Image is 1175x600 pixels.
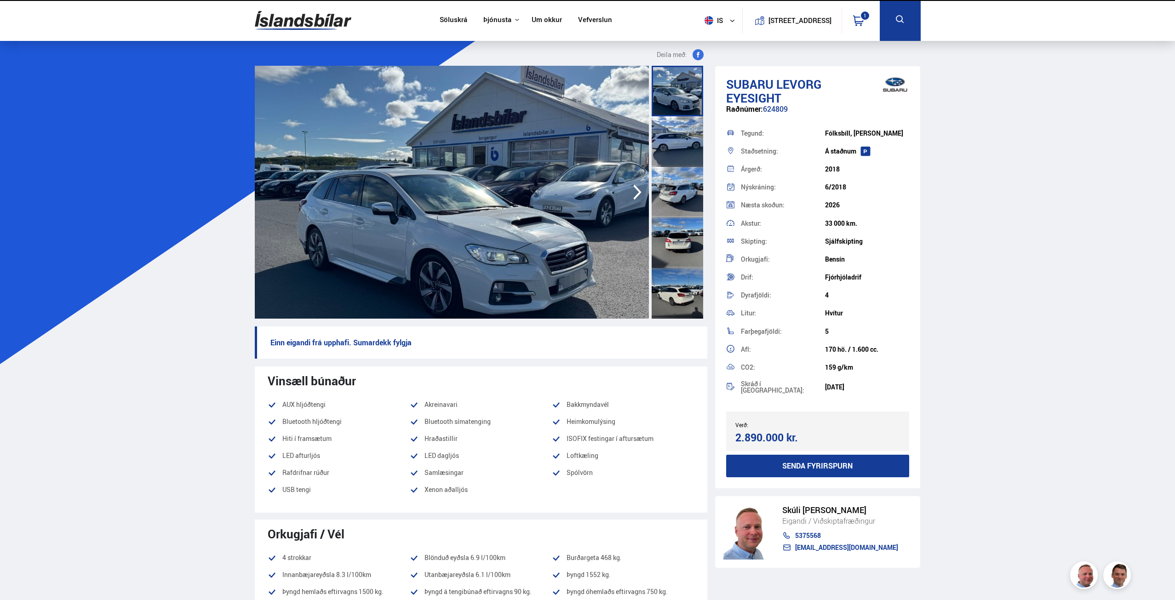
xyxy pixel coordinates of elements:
li: USB tengi [268,484,410,495]
li: Akreinavari [410,399,552,410]
div: Nýskráning: [741,184,825,190]
a: Vefverslun [578,16,612,25]
div: Hvítur [825,309,909,317]
div: Skipting: [741,238,825,245]
li: Hiti í framsætum [268,433,410,444]
div: Staðsetning: [741,148,825,154]
div: CO2: [741,364,825,371]
div: Á staðnum [825,148,909,155]
img: 3554916.jpeg [255,66,649,319]
span: Raðnúmer: [726,104,763,114]
div: Afl: [741,346,825,353]
div: Bensín [825,256,909,263]
li: Rafdrifnar rúður [268,467,410,478]
img: siFngHWaQ9KaOqBr.png [1072,563,1099,590]
div: Tegund: [741,130,825,137]
div: Fólksbíll, [PERSON_NAME] [825,130,909,137]
div: 33 000 km. [825,220,909,227]
div: Drif: [741,274,825,280]
div: 170 hö. / 1.600 cc. [825,346,909,353]
img: brand logo [877,71,913,99]
a: 5375568 [782,532,898,539]
div: 159 g/km [825,364,909,371]
li: Þyngd 1552 kg. [552,569,694,580]
li: Blönduð eyðsla 6.9 l/100km [410,552,552,563]
div: Dyrafjöldi: [741,292,825,298]
li: Loftkæling [552,450,694,461]
button: Senda fyrirspurn [726,455,910,477]
div: 2.890.000 kr. [735,431,815,444]
button: [STREET_ADDRESS] [772,17,828,24]
div: Verð: [735,422,818,428]
img: FbJEzSuNWCJXmdc-.webp [1105,563,1132,590]
div: Vinsæll búnaður [268,374,694,388]
div: 6/2018 [825,183,909,191]
button: is [701,7,742,34]
button: Deila með: [653,49,707,60]
div: Orkugjafi / Vél [268,527,694,541]
div: Farþegafjöldi: [741,328,825,335]
li: Heimkomulýsing [552,416,694,427]
li: Bluetooth símatenging [410,416,552,427]
img: G0Ugv5HjCgRt.svg [255,6,351,35]
li: 4 strokkar [268,552,410,563]
p: Einn eigandi frá upphafi. Sumardekk fylgja [255,326,707,359]
a: [EMAIL_ADDRESS][DOMAIN_NAME] [782,544,898,551]
div: Eigandi / Viðskiptafræðingur [782,515,898,527]
div: 2026 [825,201,909,209]
span: Levorg EYESIGHT [726,76,821,106]
li: ISOFIX festingar í aftursætum [552,433,694,444]
div: 4 [825,291,909,299]
button: Þjónusta [483,16,511,24]
li: Spólvörn [552,467,694,478]
span: is [701,16,724,25]
li: Þyngd hemlaðs eftirvagns 1500 kg. [268,586,410,597]
div: Árgerð: [741,166,825,172]
div: Litur: [741,310,825,316]
div: 624809 [726,105,910,123]
li: Bakkmyndavél [552,399,694,410]
img: 3554920.jpeg [649,66,1043,319]
a: [STREET_ADDRESS] [747,7,837,34]
div: 2018 [825,166,909,173]
div: 1 [860,11,870,21]
li: Hraðastillir [410,433,552,444]
li: Þyngd á tengibúnað eftirvagns 90 kg. [410,586,552,597]
li: Xenon aðalljós [410,484,552,501]
li: Utanbæjareyðsla 6.1 l/100km [410,569,552,580]
div: Skúli [PERSON_NAME] [782,505,898,515]
li: AUX hljóðtengi [268,399,410,410]
img: siFngHWaQ9KaOqBr.png [723,504,773,560]
li: LED afturljós [268,450,410,461]
div: Akstur: [741,220,825,227]
li: LED dagljós [410,450,552,461]
li: Samlæsingar [410,467,552,478]
li: Bluetooth hljóðtengi [268,416,410,427]
li: Innanbæjareyðsla 8.3 l/100km [268,569,410,580]
div: Orkugjafi: [741,256,825,263]
div: 5 [825,328,909,335]
div: Næsta skoðun: [741,202,825,208]
div: Fjórhjóladrif [825,274,909,281]
div: Sjálfskipting [825,238,909,245]
span: Deila með: [657,49,687,60]
a: Söluskrá [440,16,467,25]
a: Um okkur [532,16,562,25]
li: Burðargeta 468 kg. [552,552,694,563]
span: Subaru [726,76,774,92]
div: Skráð í [GEOGRAPHIC_DATA]: [741,381,825,394]
div: [DATE] [825,383,909,391]
img: svg+xml;base64,PHN2ZyB4bWxucz0iaHR0cDovL3d3dy53My5vcmcvMjAwMC9zdmciIHdpZHRoPSI1MTIiIGhlaWdodD0iNT... [705,16,713,25]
